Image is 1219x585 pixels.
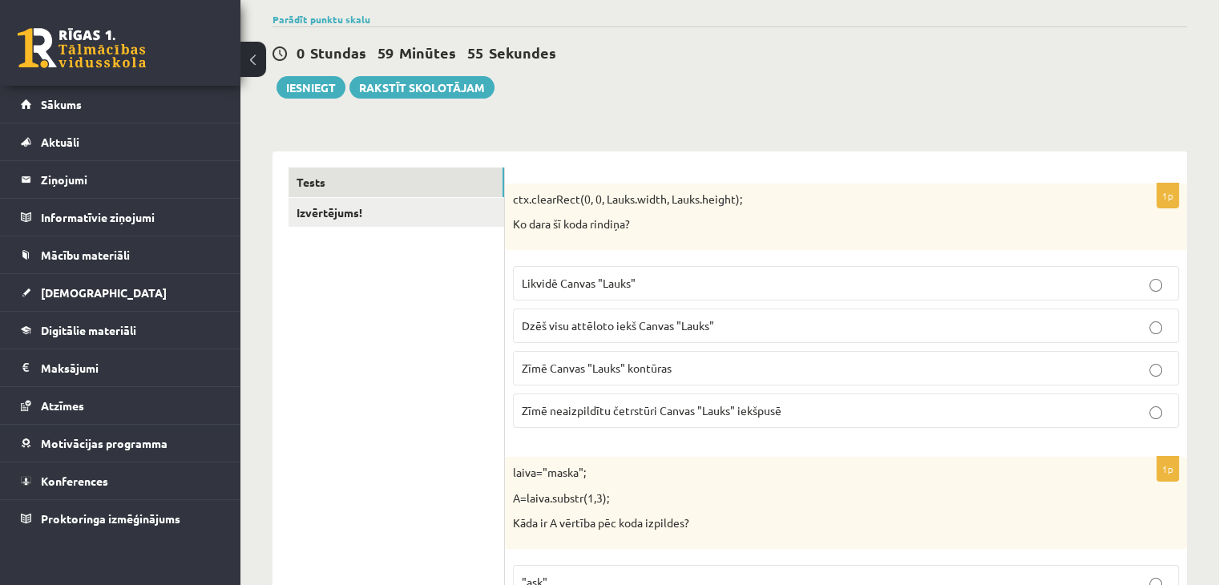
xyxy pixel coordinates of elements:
[21,161,220,198] a: Ziņojumi
[21,500,220,537] a: Proktoringa izmēģinājums
[41,248,130,262] span: Mācību materiāli
[41,436,168,450] span: Motivācijas programma
[41,285,167,300] span: [DEMOGRAPHIC_DATA]
[21,274,220,311] a: [DEMOGRAPHIC_DATA]
[522,318,714,333] span: Dzēš visu attēloto iekš Canvas "Lauks"
[1149,406,1162,419] input: Zīmē neaizpildītu četrstūri Canvas "Lauks" iekšpusē
[513,216,1099,232] p: Ko dara šī koda rindiņa?
[21,349,220,386] a: Maksājumi
[41,349,220,386] legend: Maksājumi
[1149,364,1162,377] input: Zīmē Canvas "Lauks" kontūras
[1149,321,1162,334] input: Dzēš visu attēloto iekš Canvas "Lauks"
[289,167,504,197] a: Tests
[41,135,79,149] span: Aktuāli
[41,199,220,236] legend: Informatīvie ziņojumi
[41,474,108,488] span: Konferences
[21,387,220,424] a: Atzīmes
[21,236,220,273] a: Mācību materiāli
[276,76,345,99] button: Iesniegt
[377,43,394,62] span: 59
[513,490,1099,506] p: A=laiva.substr(1,3);
[467,43,483,62] span: 55
[1156,456,1179,482] p: 1p
[289,198,504,228] a: Izvērtējums!
[21,425,220,462] a: Motivācijas programma
[1149,279,1162,292] input: Likvidē Canvas "Lauks"
[41,511,180,526] span: Proktoringa izmēģinājums
[513,465,1099,481] p: laiva="maska";
[21,462,220,499] a: Konferences
[513,515,1099,531] p: Kāda ir A vērtība pēc koda izpildes?
[399,43,456,62] span: Minūtes
[522,276,636,290] span: Likvidē Canvas "Lauks"
[1156,183,1179,208] p: 1p
[522,403,781,418] span: Zīmē neaizpildītu četrstūri Canvas "Lauks" iekšpusē
[21,123,220,160] a: Aktuāli
[21,199,220,236] a: Informatīvie ziņojumi
[41,97,82,111] span: Sākums
[272,13,370,26] a: Parādīt punktu skalu
[41,323,136,337] span: Digitālie materiāli
[349,76,494,99] a: Rakstīt skolotājam
[41,161,220,198] legend: Ziņojumi
[21,86,220,123] a: Sākums
[513,192,1099,208] p: ctx.clearRect(0, 0, Lauks.width, Lauks.height);
[522,361,672,375] span: Zīmē Canvas "Lauks" kontūras
[18,28,146,68] a: Rīgas 1. Tālmācības vidusskola
[297,43,305,62] span: 0
[41,398,84,413] span: Atzīmes
[489,43,556,62] span: Sekundes
[21,312,220,349] a: Digitālie materiāli
[310,43,366,62] span: Stundas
